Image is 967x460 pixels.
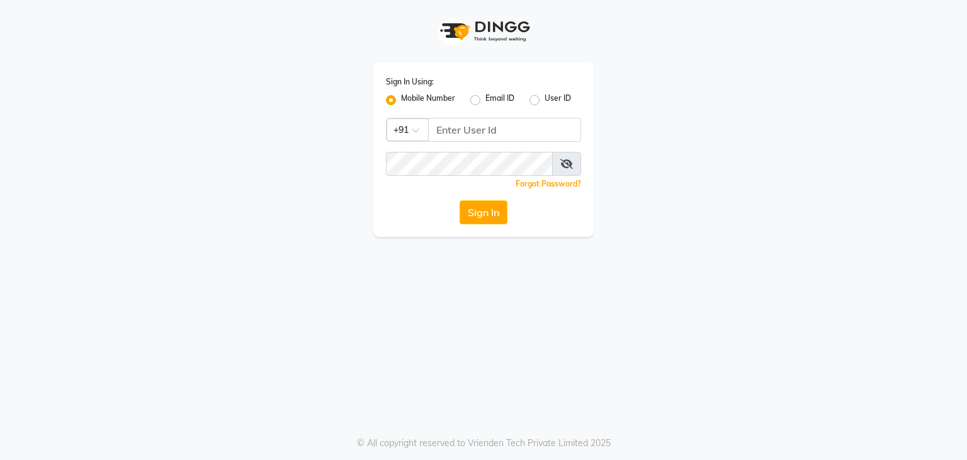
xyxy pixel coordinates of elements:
[485,93,514,108] label: Email ID
[545,93,571,108] label: User ID
[401,93,455,108] label: Mobile Number
[460,200,507,224] button: Sign In
[386,152,553,176] input: Username
[433,13,534,50] img: logo1.svg
[386,76,434,88] label: Sign In Using:
[428,118,581,142] input: Username
[516,179,581,188] a: Forgot Password?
